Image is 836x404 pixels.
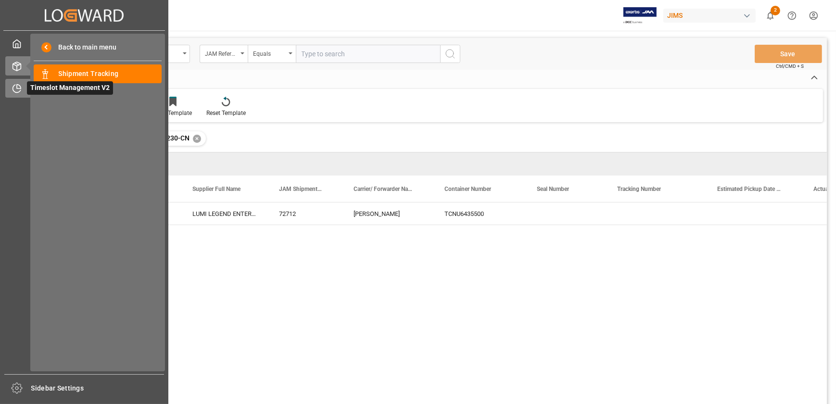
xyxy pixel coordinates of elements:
[296,45,440,63] input: Type to search
[354,186,413,192] span: Carrier/ Forwarder Name
[59,69,162,79] span: Shipment Tracking
[193,135,201,143] div: ✕
[663,9,756,23] div: JIMS
[623,7,657,24] img: Exertis%20JAM%20-%20Email%20Logo.jpg_1722504956.jpg
[31,383,165,393] span: Sidebar Settings
[51,42,116,52] span: Back to main menu
[205,47,238,58] div: JAM Reference Number
[279,186,322,192] span: JAM Shipment Number
[5,79,163,98] a: Timeslot Management V2Timeslot Management V2
[433,202,525,225] div: TCNU6435500
[192,186,241,192] span: Supplier Full Name
[149,134,190,142] span: 77-10230-CN
[206,109,246,117] div: Reset Template
[248,45,296,63] button: open menu
[34,64,162,83] a: Shipment Tracking
[617,186,661,192] span: Tracking Number
[537,186,569,192] span: Seal Number
[181,202,267,225] div: LUMI LEGEND ENTERPRISES LTD.
[440,45,460,63] button: search button
[771,6,780,15] span: 2
[776,63,804,70] span: Ctrl/CMD + S
[781,5,803,26] button: Help Center
[253,47,286,58] div: Equals
[5,34,163,53] a: My Cockpit
[200,45,248,63] button: open menu
[444,186,491,192] span: Container Number
[154,109,192,117] div: Save Template
[717,186,782,192] span: Estimated Pickup Date (Origin)
[267,202,342,225] div: 72712
[342,202,433,225] div: [PERSON_NAME]
[760,5,781,26] button: show 2 new notifications
[663,6,760,25] button: JIMS
[755,45,822,63] button: Save
[27,81,113,95] span: Timeslot Management V2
